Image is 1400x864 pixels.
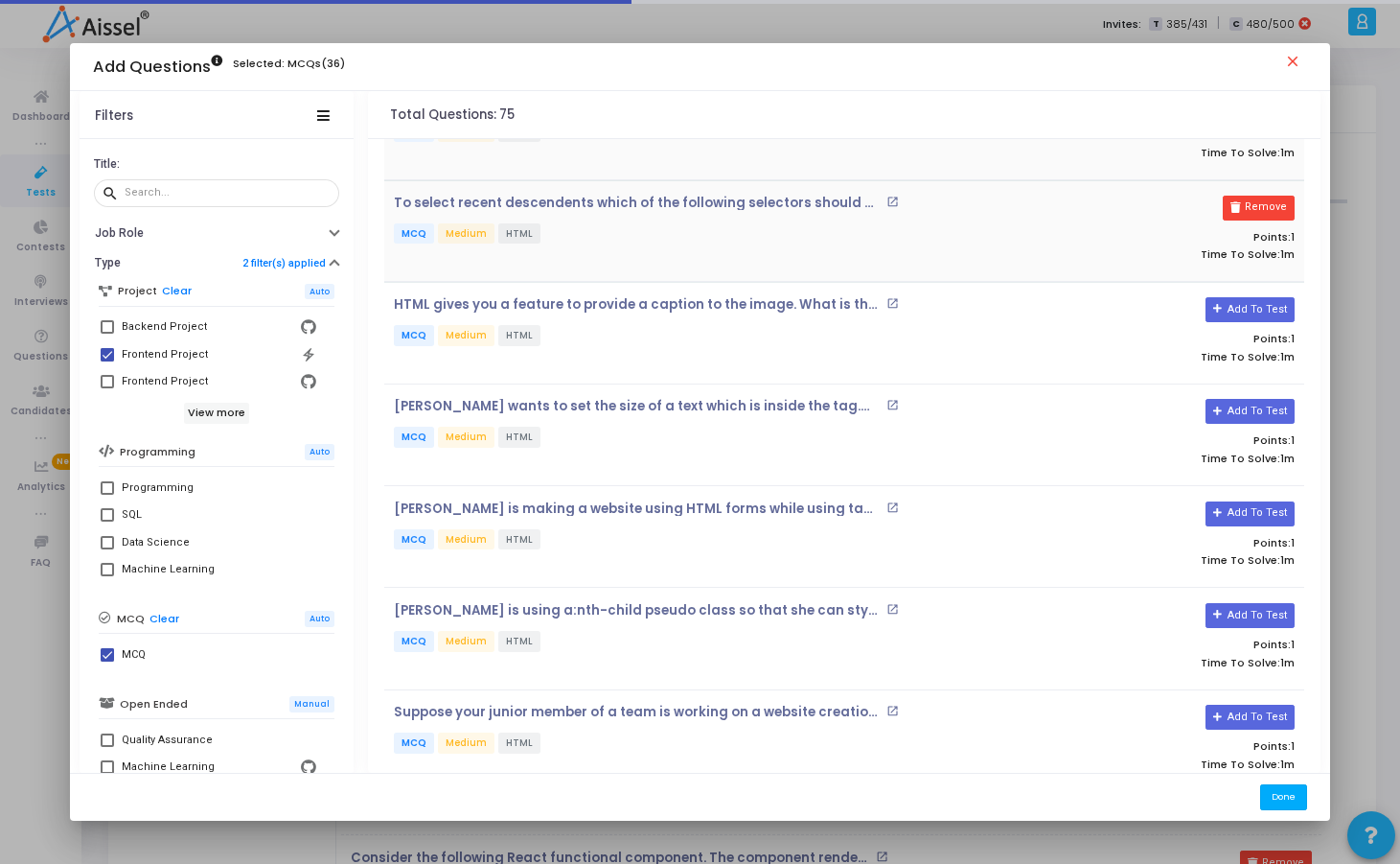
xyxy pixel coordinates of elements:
span: HTML [498,223,540,245]
p: Points: [1007,434,1295,447]
span: 1 [1291,738,1295,754]
span: HTML [498,529,540,550]
div: Machine Learning [122,558,215,581]
p: [PERSON_NAME] wants to set the size of a text which is inside the tag. What is the correct way to... [394,399,882,414]
span: Medium [438,631,494,652]
h6: Selected: MCQs(36) [233,58,345,70]
p: Time To Solve: [1007,351,1295,363]
button: Type2 filter(s) applied [80,248,354,278]
div: Backend Project [122,315,207,339]
div: Filters [95,108,133,124]
span: 1m [1280,351,1295,363]
span: 1m [1280,453,1295,465]
button: Add To Test [1205,705,1295,730]
span: 1 [1291,535,1295,550]
span: HTML [498,427,540,448]
span: MCQ [394,631,434,652]
span: Medium [438,733,494,754]
span: Auto [305,611,334,627]
a: Clear [149,613,179,625]
input: Search... [125,187,332,198]
p: Points: [1007,231,1295,244]
mat-icon: open_in_new [886,399,899,411]
div: Frontend Project [122,370,208,393]
p: Points: [1007,740,1295,753]
button: Add To Test [1205,603,1295,628]
mat-icon: open_in_new [886,196,899,208]
mat-icon: open_in_new [886,603,899,616]
div: Programming [122,477,194,500]
div: Machine Learning [122,756,215,779]
button: Add To Test [1205,502,1295,526]
button: Add To Test [1205,399,1295,424]
span: 1m [1280,147,1295,159]
button: Add To Test [1205,297,1295,322]
span: Medium [438,325,494,346]
p: [PERSON_NAME] is making a website using HTML forms while using tag. He wants to pass an attribute... [394,502,882,517]
h6: Type [95,256,121,270]
span: HTML [498,733,540,754]
div: Frontend Project [122,343,208,366]
span: 1 [1291,432,1295,448]
mat-icon: search [102,184,125,201]
button: Done [1260,784,1307,810]
button: Job Role [80,219,354,248]
p: Time To Solve: [1007,657,1295,669]
span: MCQ [394,529,434,550]
p: Time To Solve: [1007,554,1295,567]
span: MCQ [394,733,434,754]
span: Auto [305,284,334,300]
p: Time To Solve: [1007,147,1295,159]
p: Time To Solve: [1007,453,1295,465]
span: HTML [498,325,540,346]
h6: MCQ [117,613,145,625]
span: 1 [1291,637,1295,652]
span: Medium [438,529,494,550]
button: Remove [1223,196,1295,221]
p: Points: [1007,333,1295,345]
span: Auto [305,444,334,460]
a: Clear [162,285,192,297]
span: 1 [1291,229,1295,245]
span: MCQ [394,325,434,346]
div: Quality Assurance [122,729,213,752]
span: 1m [1280,248,1295,261]
span: Manual [289,696,334,712]
p: Suppose your junior member of a team is working on a website creation project where he uses block... [394,705,882,720]
mat-icon: close [1284,53,1307,76]
h6: Title: [94,157,334,172]
h6: Programming [120,446,195,458]
h4: Total Questions: 75 [390,107,515,123]
p: To select recent descendents which of the following selectors should be used? [394,196,882,211]
p: Time To Solve: [1007,248,1295,261]
span: MCQ [394,427,434,448]
span: 1m [1280,759,1295,771]
span: Medium [438,223,494,245]
span: HTML [498,631,540,652]
mat-icon: open_in_new [886,705,899,717]
span: 1m [1280,554,1295,567]
p: Points: [1007,639,1295,651]
h6: Project [118,285,157,297]
p: [PERSON_NAME] is using a:nth-child pseudo class so that she can style content based on its relati... [394,603,882,619]
h6: Open Ended [120,698,188,711]
a: 2 filter(s) applied [242,257,326,269]
span: Medium [438,427,494,448]
span: 1 [1291,331,1295,346]
span: MCQ [394,223,434,245]
mat-icon: open_in_new [886,297,899,310]
mat-icon: open_in_new [886,502,899,514]
h3: Add Questions [93,58,222,77]
h6: Job Role [95,226,144,241]
p: HTML gives you a feature to provide a caption to the image. What is the tag element you can use? [394,297,882,313]
div: Data Science [122,531,190,554]
p: Points: [1007,537,1295,549]
span: 1m [1280,657,1295,669]
h6: View more [184,403,250,424]
p: Time To Solve: [1007,759,1295,771]
div: SQL [122,503,142,526]
div: MCQ [122,643,146,666]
